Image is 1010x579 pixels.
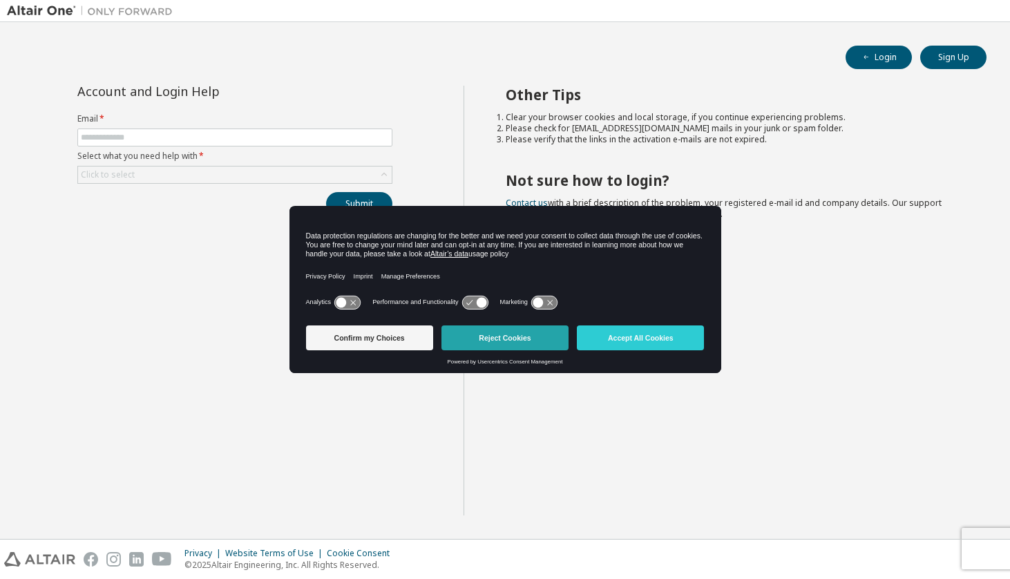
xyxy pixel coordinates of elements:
[326,192,392,216] button: Submit
[77,151,392,162] label: Select what you need help with
[506,197,942,220] span: with a brief description of the problem, your registered e-mail id and company details. Our suppo...
[78,167,392,183] div: Click to select
[506,171,962,189] h2: Not sure how to login?
[84,552,98,567] img: facebook.svg
[184,548,225,559] div: Privacy
[506,197,548,209] a: Contact us
[327,548,398,559] div: Cookie Consent
[846,46,912,69] button: Login
[506,123,962,134] li: Please check for [EMAIL_ADDRESS][DOMAIN_NAME] mails in your junk or spam folder.
[7,4,180,18] img: Altair One
[129,552,144,567] img: linkedin.svg
[152,552,172,567] img: youtube.svg
[106,552,121,567] img: instagram.svg
[506,112,962,123] li: Clear your browser cookies and local storage, if you continue experiencing problems.
[81,169,135,180] div: Click to select
[4,552,75,567] img: altair_logo.svg
[920,46,987,69] button: Sign Up
[506,134,962,145] li: Please verify that the links in the activation e-mails are not expired.
[77,86,330,97] div: Account and Login Help
[225,548,327,559] div: Website Terms of Use
[506,86,962,104] h2: Other Tips
[77,113,392,124] label: Email
[184,559,398,571] p: © 2025 Altair Engineering, Inc. All Rights Reserved.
